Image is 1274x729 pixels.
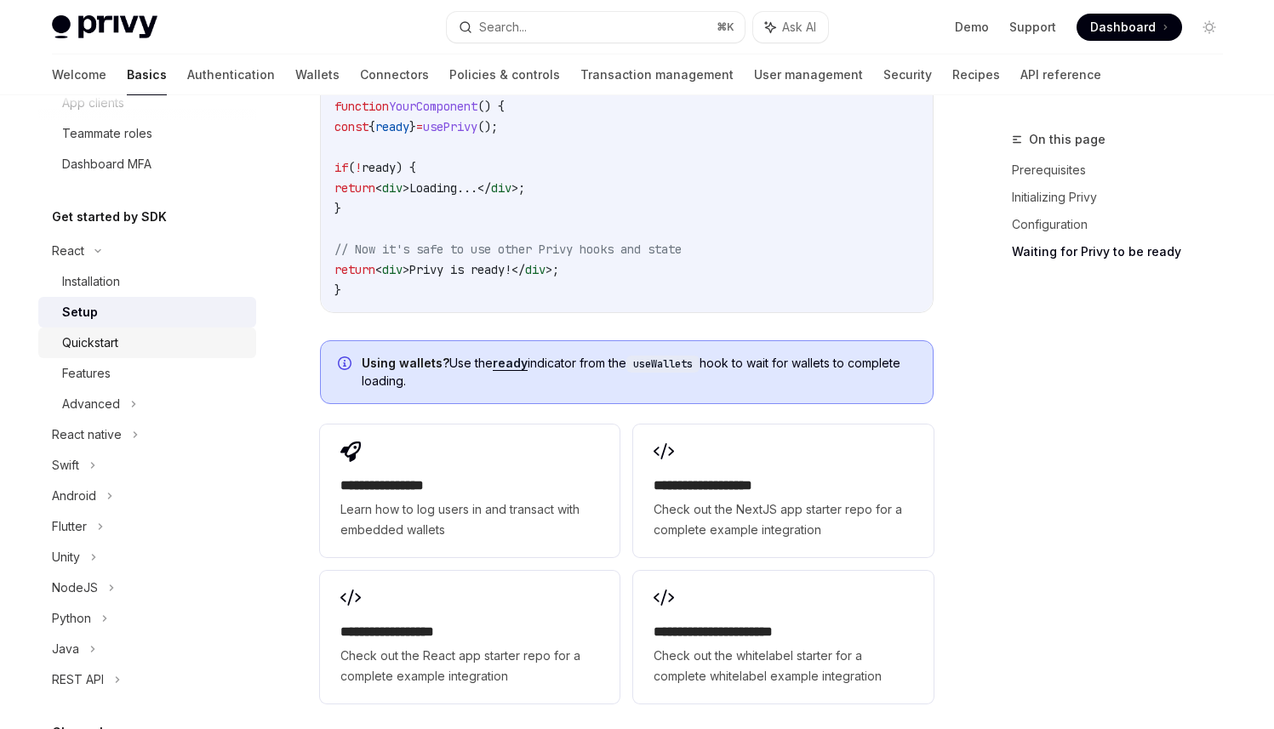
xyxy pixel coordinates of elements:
span: function [334,99,389,114]
span: Check out the React app starter repo for a complete example integration [340,646,599,686]
span: > [511,180,518,196]
span: div [491,180,511,196]
span: Check out the whitelabel starter for a complete whitelabel example integration [654,646,912,686]
div: REST API [52,669,104,690]
span: div [525,262,546,277]
span: ⌘ K [717,20,734,34]
span: Learn how to log users in and transact with embedded wallets [340,499,599,540]
span: (); [477,119,498,134]
a: Configuration [1012,211,1237,238]
span: Loading... [409,180,477,196]
span: ) { [396,160,416,175]
span: </ [511,262,525,277]
a: Teammate roles [38,118,256,149]
span: } [334,282,341,298]
span: const [334,119,368,134]
span: On this page [1029,129,1105,150]
span: ready [362,160,396,175]
span: Ask AI [782,19,816,36]
span: ( [348,160,355,175]
div: Search... [479,17,527,37]
a: Quickstart [38,327,256,358]
span: ! [355,160,362,175]
a: User management [754,54,863,95]
span: if [334,160,348,175]
a: Features [38,358,256,389]
h5: Get started by SDK [52,207,167,227]
div: Setup [62,302,98,322]
a: Wallets [295,54,340,95]
a: Dashboard MFA [38,149,256,179]
a: Recipes [952,54,1000,95]
span: return [334,262,375,277]
a: Policies & controls [449,54,560,95]
div: Android [52,486,96,506]
a: Installation [38,266,256,297]
span: div [382,262,403,277]
a: API reference [1020,54,1101,95]
svg: Info [338,356,355,373]
a: **** **** **** ***Check out the React app starter repo for a complete example integration [320,571,620,703]
span: return [334,180,375,196]
div: Dashboard MFA [62,154,151,174]
span: Dashboard [1090,19,1156,36]
span: Use the indicator from the hook to wait for wallets to complete loading. [362,355,916,390]
div: Features [62,363,111,384]
a: Waiting for Privy to be ready [1012,238,1237,265]
a: Transaction management [580,54,734,95]
a: Demo [955,19,989,36]
span: YourComponent [389,99,477,114]
span: usePrivy [423,119,477,134]
div: Swift [52,455,79,476]
span: } [409,119,416,134]
span: ; [518,180,525,196]
span: < [375,180,382,196]
button: Search...⌘K [447,12,745,43]
span: = [416,119,423,134]
button: Ask AI [753,12,828,43]
div: Unity [52,547,80,567]
span: Privy is ready! [409,262,511,277]
img: light logo [52,15,157,39]
div: React [52,241,84,261]
span: Check out the NextJS app starter repo for a complete example integration [654,499,912,540]
div: Teammate roles [62,123,152,144]
div: React native [52,424,122,445]
span: > [403,180,409,196]
a: Prerequisites [1012,157,1237,184]
a: Setup [38,297,256,327]
span: { [368,119,375,134]
button: Toggle dark mode [1196,14,1223,41]
span: // Now it's safe to use other Privy hooks and state [334,242,682,257]
span: () { [477,99,505,114]
span: </ [477,180,491,196]
a: Dashboard [1077,14,1182,41]
span: ; [552,262,559,277]
a: ready [493,356,528,371]
code: useWallets [626,356,700,373]
div: Python [52,608,91,629]
a: **** **** **** **** ***Check out the whitelabel starter for a complete whitelabel example integra... [633,571,933,703]
a: Security [883,54,932,95]
span: < [375,262,382,277]
div: NodeJS [52,578,98,598]
strong: Using wallets? [362,356,449,370]
a: **** **** **** *Learn how to log users in and transact with embedded wallets [320,424,620,557]
div: Java [52,639,79,659]
div: Flutter [52,516,87,537]
span: div [382,180,403,196]
a: Basics [127,54,167,95]
a: Connectors [360,54,429,95]
span: } [334,201,341,216]
div: Installation [62,271,120,292]
div: Advanced [62,394,120,414]
div: Quickstart [62,333,118,353]
a: **** **** **** ****Check out the NextJS app starter repo for a complete example integration [633,424,933,557]
a: Authentication [187,54,275,95]
span: ready [375,119,409,134]
a: Welcome [52,54,106,95]
span: > [546,262,552,277]
span: > [403,262,409,277]
a: Initializing Privy [1012,184,1237,211]
a: Support [1009,19,1056,36]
